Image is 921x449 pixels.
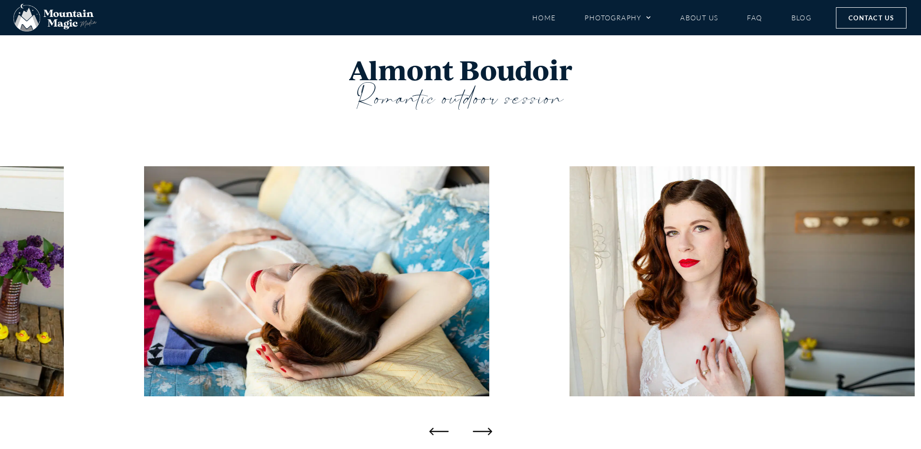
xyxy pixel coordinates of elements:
[473,421,492,441] div: Next slide
[171,86,751,112] h3: Romantic outdoor session
[144,166,489,396] div: 14 / 27
[144,166,489,396] img: sensual bridal boudoir red lipstick Crested Butte photographer Gunnison photographers Colorado ph...
[585,9,651,26] a: Photography
[570,166,915,396] img: romantic outdoor porch bathtub boudoir session Crested Butte photographer Gunnison photographers ...
[171,55,751,86] h1: Almont Boudoir
[747,9,762,26] a: FAQ
[532,9,812,26] nav: Menu
[791,9,812,26] a: Blog
[14,4,97,32] img: Mountain Magic Media photography logo Crested Butte Photographer
[680,9,718,26] a: About Us
[836,7,906,29] a: Contact Us
[532,9,556,26] a: Home
[429,421,449,441] div: Previous slide
[570,166,915,396] div: 15 / 27
[848,13,894,23] span: Contact Us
